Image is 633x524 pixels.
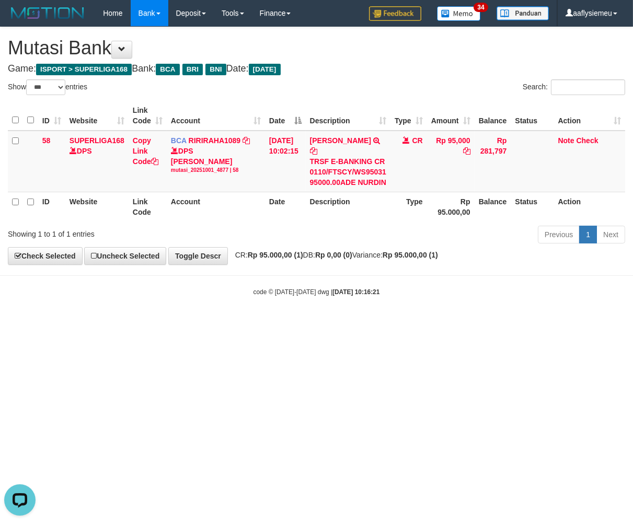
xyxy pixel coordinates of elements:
[390,101,427,131] th: Type: activate to sort column ascending
[8,64,625,74] h4: Game: Bank: Date:
[38,192,65,222] th: ID
[167,192,265,222] th: Account
[332,288,379,296] strong: [DATE] 10:16:21
[427,101,475,131] th: Amount: activate to sort column ascending
[306,101,390,131] th: Description: activate to sort column ascending
[65,101,129,131] th: Website: activate to sort column ascending
[8,79,87,95] label: Show entries
[182,64,203,75] span: BRI
[523,79,625,95] label: Search:
[129,192,167,222] th: Link Code
[8,38,625,59] h1: Mutasi Bank
[171,136,187,145] span: BCA
[383,251,438,259] strong: Rp 95.000,00 (1)
[306,192,390,222] th: Description
[254,288,380,296] small: code © [DATE]-[DATE] dwg |
[310,156,386,188] div: TRSF E-BANKING CR 0110/FTSCY/WS95031 95000.00ADE NURDIN
[554,192,625,222] th: Action
[511,192,554,222] th: Status
[8,225,256,239] div: Showing 1 to 1 of 1 entries
[412,136,422,145] span: CR
[156,64,179,75] span: BCA
[36,64,132,75] span: ISPORT > SUPERLIGA168
[538,226,580,243] a: Previous
[70,136,124,145] a: SUPERLIGA168
[369,6,421,21] img: Feedback.jpg
[265,131,306,192] td: [DATE] 10:02:15
[189,136,241,145] a: RIRIRAHA1089
[65,192,129,222] th: Website
[42,136,51,145] span: 58
[265,192,306,222] th: Date
[511,101,554,131] th: Status
[171,146,261,174] div: DPS [PERSON_NAME]
[265,101,306,131] th: Date: activate to sort column descending
[427,192,475,222] th: Rp 95.000,00
[26,79,65,95] select: Showentries
[248,251,303,259] strong: Rp 95.000,00 (1)
[65,131,129,192] td: DPS
[596,226,625,243] a: Next
[577,136,599,145] a: Check
[554,101,625,131] th: Action: activate to sort column ascending
[475,131,511,192] td: Rp 281,797
[38,101,65,131] th: ID: activate to sort column ascending
[463,147,470,155] a: Copy Rp 95,000 to clipboard
[84,247,166,265] a: Uncheck Selected
[390,192,427,222] th: Type
[129,101,167,131] th: Link Code: activate to sort column ascending
[551,79,625,95] input: Search:
[133,136,158,166] a: Copy Link Code
[8,5,87,21] img: MOTION_logo.png
[205,64,226,75] span: BNI
[249,64,281,75] span: [DATE]
[497,6,549,20] img: panduan.png
[230,251,438,259] span: CR: DB: Variance:
[310,147,317,155] a: Copy ADE NURDIN to clipboard
[168,247,228,265] a: Toggle Descr
[579,226,597,243] a: 1
[4,4,36,36] button: Open LiveChat chat widget
[427,131,475,192] td: Rp 95,000
[437,6,481,21] img: Button%20Memo.svg
[171,167,261,174] div: mutasi_20251001_4877 | 58
[475,192,511,222] th: Balance
[315,251,352,259] strong: Rp 0,00 (0)
[310,136,371,145] a: [PERSON_NAME]
[474,3,488,12] span: 34
[475,101,511,131] th: Balance
[8,247,83,265] a: Check Selected
[167,101,265,131] th: Account: activate to sort column ascending
[558,136,574,145] a: Note
[243,136,250,145] a: Copy RIRIRAHA1089 to clipboard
